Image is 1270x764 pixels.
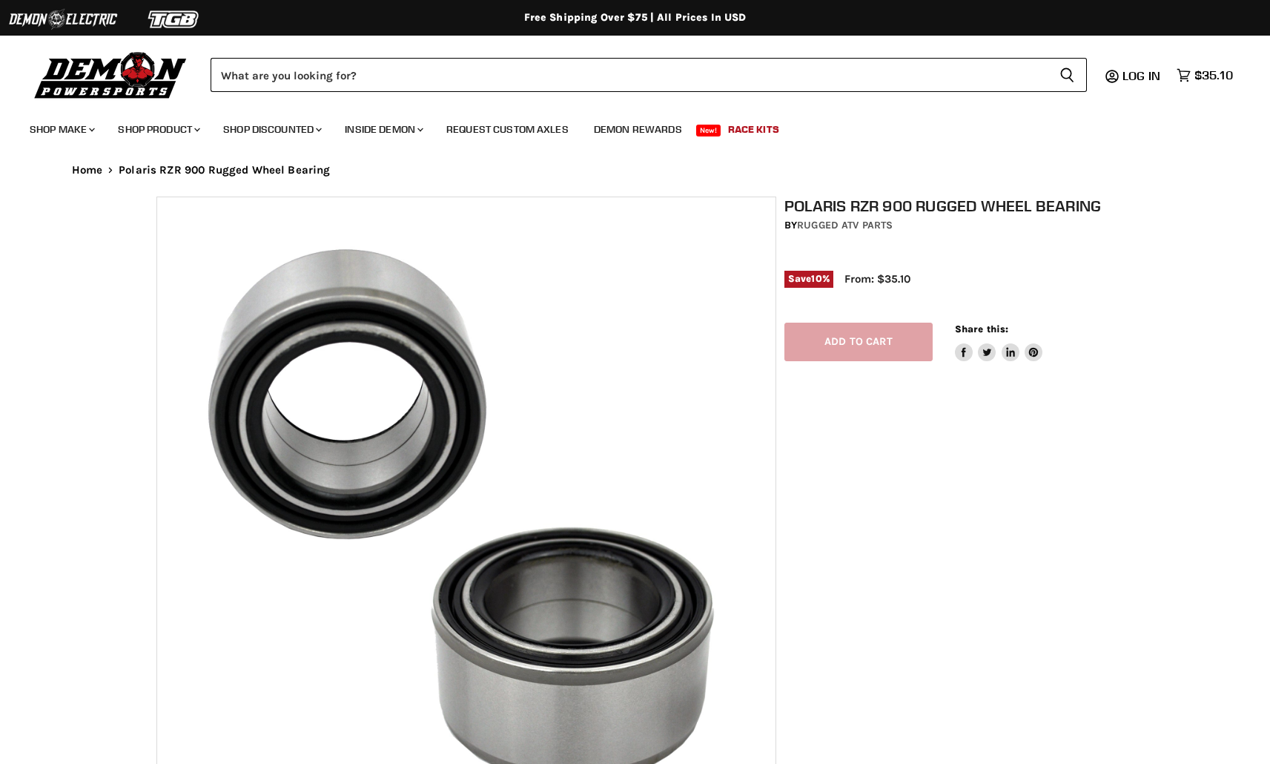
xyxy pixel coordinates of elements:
[42,164,1228,177] nav: Breadcrumbs
[7,5,119,33] img: Demon Electric Logo 2
[30,48,192,101] img: Demon Powersports
[955,323,1043,362] aside: Share this:
[1048,58,1087,92] button: Search
[797,219,893,231] a: Rugged ATV Parts
[72,164,103,177] a: Home
[955,323,1008,335] span: Share this:
[119,5,230,33] img: TGB Logo 2
[435,114,580,145] a: Request Custom Axles
[212,114,331,145] a: Shop Discounted
[784,197,1122,215] h1: Polaris RZR 900 Rugged Wheel Bearing
[1169,65,1240,86] a: $35.10
[119,164,330,177] span: Polaris RZR 900 Rugged Wheel Bearing
[784,217,1122,234] div: by
[1194,68,1233,82] span: $35.10
[334,114,432,145] a: Inside Demon
[583,114,693,145] a: Demon Rewards
[717,114,790,145] a: Race Kits
[19,108,1229,145] ul: Main menu
[1122,68,1160,83] span: Log in
[211,58,1048,92] input: Search
[696,125,721,136] span: New!
[784,271,833,287] span: Save %
[42,11,1228,24] div: Free Shipping Over $75 | All Prices In USD
[811,273,821,284] span: 10
[107,114,209,145] a: Shop Product
[19,114,104,145] a: Shop Make
[844,272,910,286] span: From: $35.10
[1116,69,1169,82] a: Log in
[211,58,1087,92] form: Product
